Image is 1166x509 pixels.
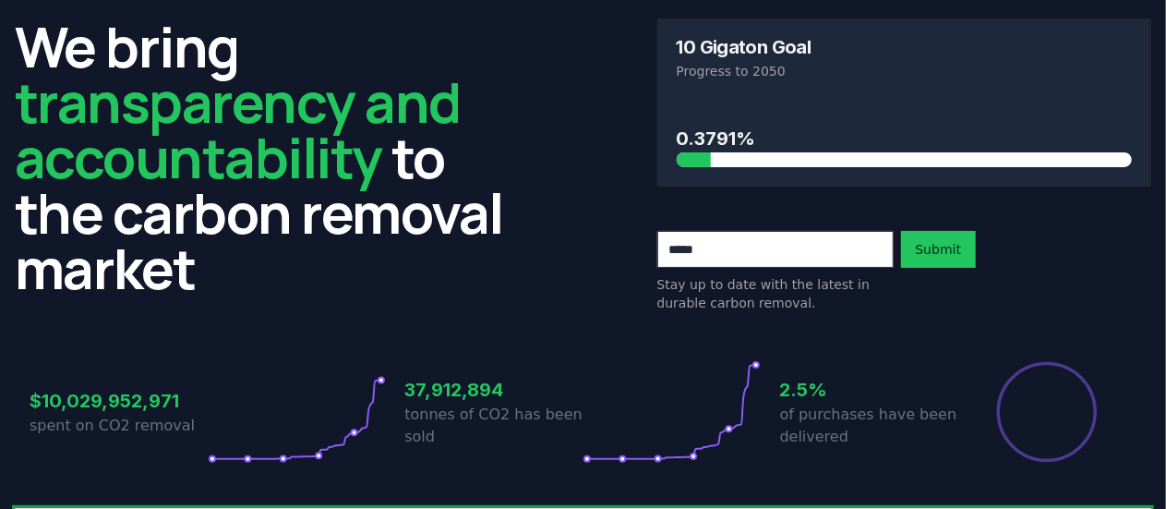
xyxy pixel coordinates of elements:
div: Percentage of sales delivered [995,360,1099,464]
span: transparency and accountability [15,64,461,195]
h3: 37,912,894 [404,376,583,404]
h3: $10,029,952,971 [30,387,208,415]
p: Stay up to date with the latest in durable carbon removal. [657,275,894,312]
h3: 0.3791% [677,125,1133,152]
h3: 10 Gigaton Goal [677,38,811,56]
h2: We bring to the carbon removal market [15,18,510,296]
button: Submit [901,231,977,268]
h3: 2.5% [780,376,958,404]
p: tonnes of CO2 has been sold [404,404,583,448]
p: spent on CO2 removal [30,415,208,437]
p: Progress to 2050 [677,62,1133,80]
p: of purchases have been delivered [780,404,958,448]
